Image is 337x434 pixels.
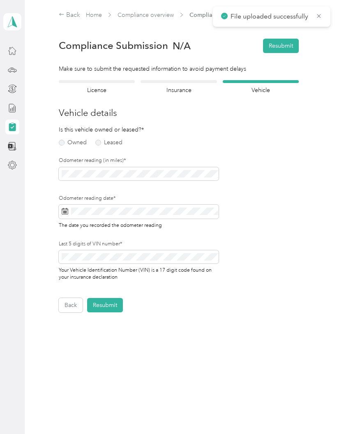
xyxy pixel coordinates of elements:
[59,221,162,229] span: The date you recorded the odometer reading
[59,40,168,51] h1: Compliance Submission
[189,11,253,19] span: Compliance submission
[59,106,299,120] h3: Vehicle details
[291,388,337,434] iframe: Everlance-gr Chat Button Frame
[59,86,135,95] h4: License
[59,157,219,164] label: Odometer reading (in miles)*
[59,265,212,280] span: Your Vehicle Identification Number (VIN) is a 17 digit code found on your insurance declaration
[231,12,310,22] p: File uploaded successfully
[223,86,299,95] h4: Vehicle
[59,298,83,312] button: Back
[59,195,219,202] label: Odometer reading date*
[263,39,299,53] button: Resubmit
[118,12,174,18] a: Compliance overview
[59,65,299,73] div: Make sure to submit the requested information to avoid payment delays
[59,140,87,145] label: Owned
[59,240,219,248] label: Last 5 digits of VIN number*
[59,10,80,20] div: Back
[141,86,217,95] h4: Insurance
[95,140,122,145] label: Leased
[87,298,123,312] button: Resubmit
[59,125,115,134] p: Is this vehicle owned or leased?*
[173,42,191,50] span: N/A
[86,12,102,18] a: Home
